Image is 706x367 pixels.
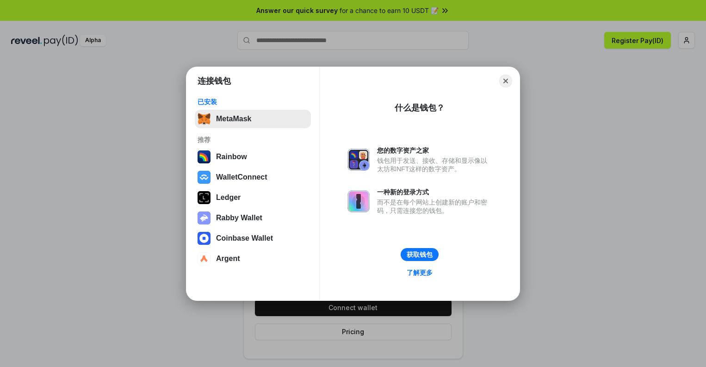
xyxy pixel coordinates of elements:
div: Rainbow [216,153,247,161]
div: 您的数字资产之家 [377,146,492,155]
button: Rabby Wallet [195,209,311,227]
div: Ledger [216,193,241,202]
a: 了解更多 [401,267,438,279]
img: svg+xml,%3Csvg%20xmlns%3D%22http%3A%2F%2Fwww.w3.org%2F2000%2Fsvg%22%20width%3D%2228%22%20height%3... [198,191,211,204]
div: 了解更多 [407,268,433,277]
button: Rainbow [195,148,311,166]
div: Argent [216,255,240,263]
button: MetaMask [195,110,311,128]
div: 已安装 [198,98,308,106]
div: 一种新的登录方式 [377,188,492,196]
button: Argent [195,249,311,268]
div: Rabby Wallet [216,214,262,222]
div: MetaMask [216,115,251,123]
div: Coinbase Wallet [216,234,273,243]
div: 推荐 [198,136,308,144]
h1: 连接钱包 [198,75,231,87]
img: svg+xml,%3Csvg%20xmlns%3D%22http%3A%2F%2Fwww.w3.org%2F2000%2Fsvg%22%20fill%3D%22none%22%20viewBox... [347,149,370,171]
img: svg+xml,%3Csvg%20width%3D%2228%22%20height%3D%2228%22%20viewBox%3D%220%200%2028%2028%22%20fill%3D... [198,171,211,184]
div: 什么是钱包？ [395,102,445,113]
div: WalletConnect [216,173,267,181]
img: svg+xml,%3Csvg%20xmlns%3D%22http%3A%2F%2Fwww.w3.org%2F2000%2Fsvg%22%20fill%3D%22none%22%20viewBox... [347,190,370,212]
button: WalletConnect [195,168,311,187]
img: svg+xml,%3Csvg%20width%3D%2228%22%20height%3D%2228%22%20viewBox%3D%220%200%2028%2028%22%20fill%3D... [198,232,211,245]
button: Coinbase Wallet [195,229,311,248]
button: Ledger [195,188,311,207]
button: Close [499,75,512,87]
img: svg+xml,%3Csvg%20fill%3D%22none%22%20height%3D%2233%22%20viewBox%3D%220%200%2035%2033%22%20width%... [198,112,211,125]
button: 获取钱包 [401,248,439,261]
img: svg+xml,%3Csvg%20width%3D%22120%22%20height%3D%22120%22%20viewBox%3D%220%200%20120%20120%22%20fil... [198,150,211,163]
div: 获取钱包 [407,250,433,259]
img: svg+xml,%3Csvg%20width%3D%2228%22%20height%3D%2228%22%20viewBox%3D%220%200%2028%2028%22%20fill%3D... [198,252,211,265]
div: 钱包用于发送、接收、存储和显示像以太坊和NFT这样的数字资产。 [377,156,492,173]
div: 而不是在每个网站上创建新的账户和密码，只需连接您的钱包。 [377,198,492,215]
img: svg+xml,%3Csvg%20xmlns%3D%22http%3A%2F%2Fwww.w3.org%2F2000%2Fsvg%22%20fill%3D%22none%22%20viewBox... [198,211,211,224]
